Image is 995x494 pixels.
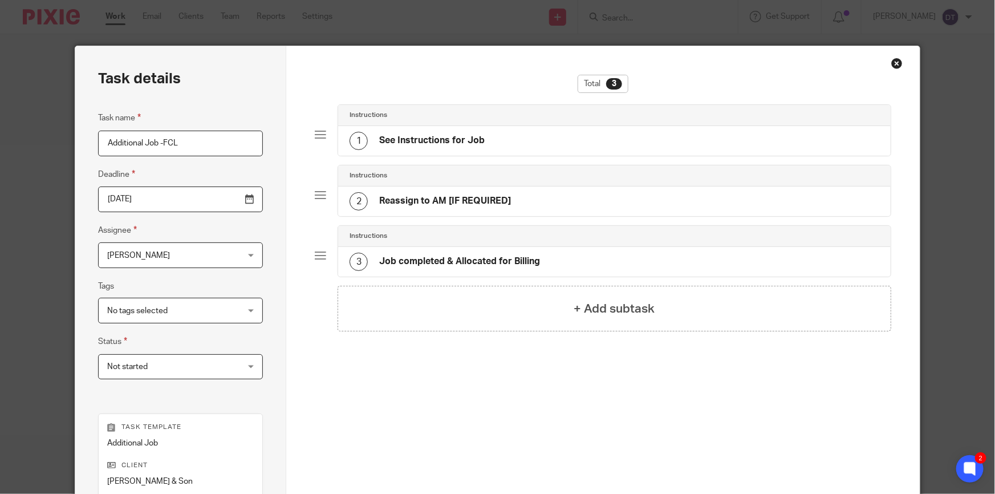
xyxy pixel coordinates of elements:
span: Not started [107,363,148,371]
h4: Reassign to AM [IF REQUIRED] [379,195,511,207]
input: Task name [98,131,263,156]
p: Additional Job [107,438,254,449]
p: Client [107,461,254,470]
div: 3 [350,253,368,271]
p: [PERSON_NAME] & Son [107,476,254,487]
label: Tags [98,281,114,292]
h2: Task details [98,69,181,88]
div: Total [578,75,628,93]
h4: + Add subtask [574,300,655,318]
div: Close this dialog window [891,58,903,69]
label: Task name [98,111,141,124]
h4: Instructions [350,232,387,241]
input: Use the arrow keys to pick a date [98,187,263,212]
label: Assignee [98,224,137,237]
p: Task template [107,423,254,432]
h4: See Instructions for Job [379,135,485,147]
label: Deadline [98,168,135,181]
label: Status [98,335,127,348]
div: 2 [350,192,368,210]
h4: Instructions [350,171,387,180]
span: [PERSON_NAME] [107,252,170,260]
h4: Instructions [350,111,387,120]
div: 1 [350,132,368,150]
h4: Job completed & Allocated for Billing [379,256,540,268]
span: No tags selected [107,307,168,315]
div: 3 [606,78,622,90]
div: 2 [975,452,986,464]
